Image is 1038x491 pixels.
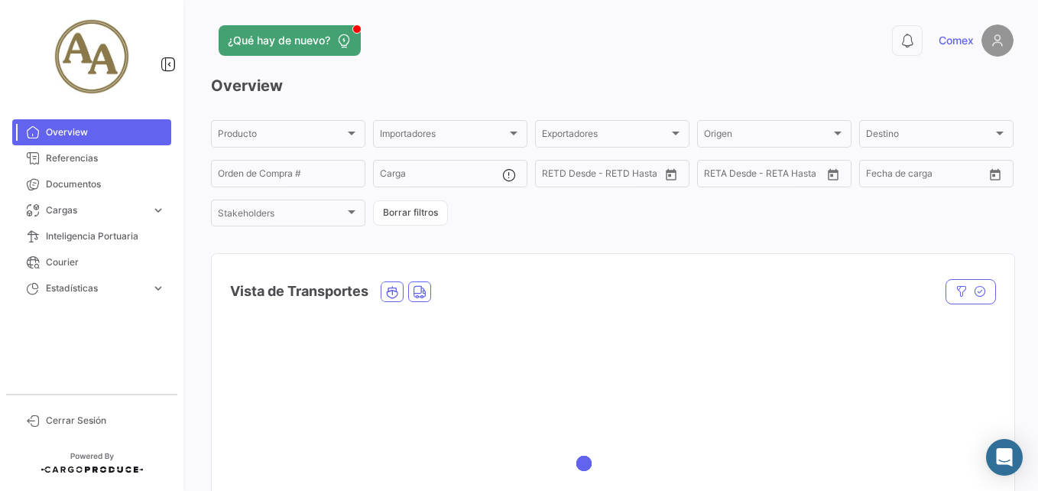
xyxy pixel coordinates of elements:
[986,439,1023,476] div: Abrir Intercom Messenger
[46,255,165,269] span: Courier
[218,131,345,141] span: Producto
[228,33,330,48] span: ¿Qué hay de nuevo?
[151,203,165,217] span: expand_more
[211,75,1014,96] h3: Overview
[12,119,171,145] a: Overview
[46,203,145,217] span: Cargas
[981,24,1014,57] img: placeholder-user.png
[381,282,403,301] button: Ocean
[542,171,569,181] input: Desde
[12,249,171,275] a: Courier
[46,281,145,295] span: Estadísticas
[542,131,669,141] span: Exportadores
[704,171,731,181] input: Desde
[218,210,345,221] span: Stakeholders
[580,171,636,181] input: Hasta
[984,163,1007,186] button: Open calendar
[12,223,171,249] a: Inteligencia Portuaria
[46,229,165,243] span: Inteligencia Portuaria
[704,131,831,141] span: Origen
[742,171,798,181] input: Hasta
[939,33,974,48] span: Comex
[380,131,507,141] span: Importadores
[54,18,130,95] img: 852fc388-10ad-47fd-b232-e98225ca49a8.jpg
[12,145,171,171] a: Referencias
[230,281,368,302] h4: Vista de Transportes
[866,171,894,181] input: Desde
[46,125,165,139] span: Overview
[219,25,361,56] button: ¿Qué hay de nuevo?
[373,200,448,226] button: Borrar filtros
[660,163,683,186] button: Open calendar
[904,171,960,181] input: Hasta
[866,131,993,141] span: Destino
[151,281,165,295] span: expand_more
[822,163,845,186] button: Open calendar
[46,177,165,191] span: Documentos
[409,282,430,301] button: Land
[46,414,165,428] span: Cerrar Sesión
[46,151,165,165] span: Referencias
[12,171,171,197] a: Documentos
